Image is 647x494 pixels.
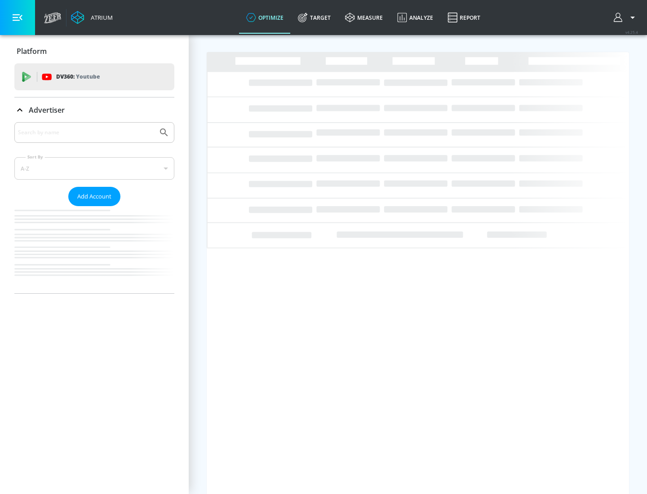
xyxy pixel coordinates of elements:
[14,157,174,180] div: A-Z
[56,72,100,82] p: DV360:
[440,1,487,34] a: Report
[14,39,174,64] div: Platform
[291,1,338,34] a: Target
[71,11,113,24] a: Atrium
[625,30,638,35] span: v 4.25.4
[14,97,174,123] div: Advertiser
[338,1,390,34] a: measure
[68,187,120,206] button: Add Account
[390,1,440,34] a: Analyze
[239,1,291,34] a: optimize
[87,13,113,22] div: Atrium
[77,191,111,202] span: Add Account
[14,206,174,293] nav: list of Advertiser
[14,63,174,90] div: DV360: Youtube
[17,46,47,56] p: Platform
[26,154,45,160] label: Sort By
[18,127,154,138] input: Search by name
[14,122,174,293] div: Advertiser
[29,105,65,115] p: Advertiser
[76,72,100,81] p: Youtube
